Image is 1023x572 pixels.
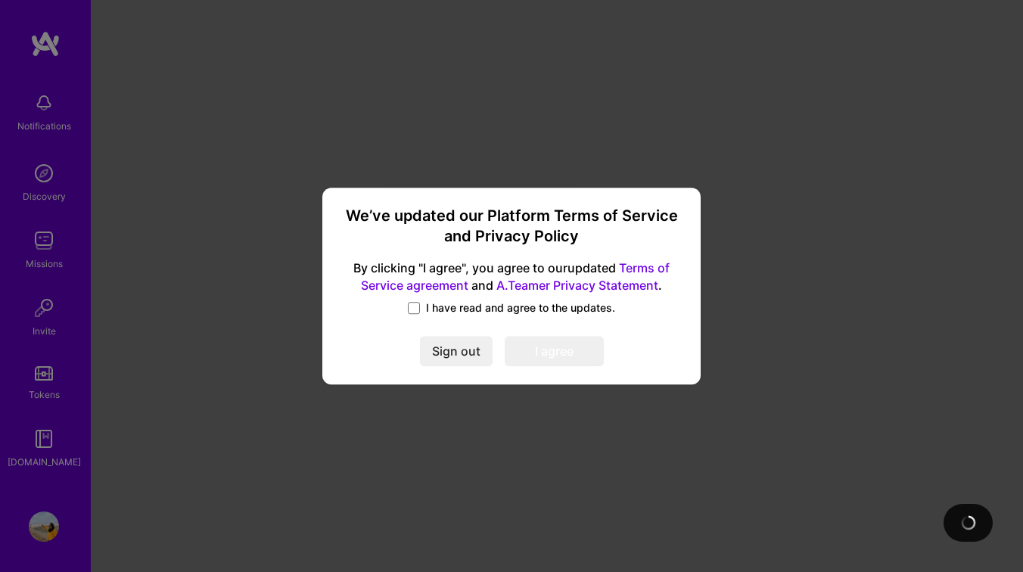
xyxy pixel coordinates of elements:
a: Terms of Service agreement [361,260,670,293]
img: loading [961,515,976,530]
a: A.Teamer Privacy Statement [496,278,658,293]
span: I have read and agree to the updates. [426,300,615,316]
h3: We’ve updated our Platform Terms of Service and Privacy Policy [340,206,683,247]
button: I agree [505,336,604,366]
span: By clicking "I agree", you agree to our updated and . [340,260,683,294]
button: Sign out [420,336,493,366]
